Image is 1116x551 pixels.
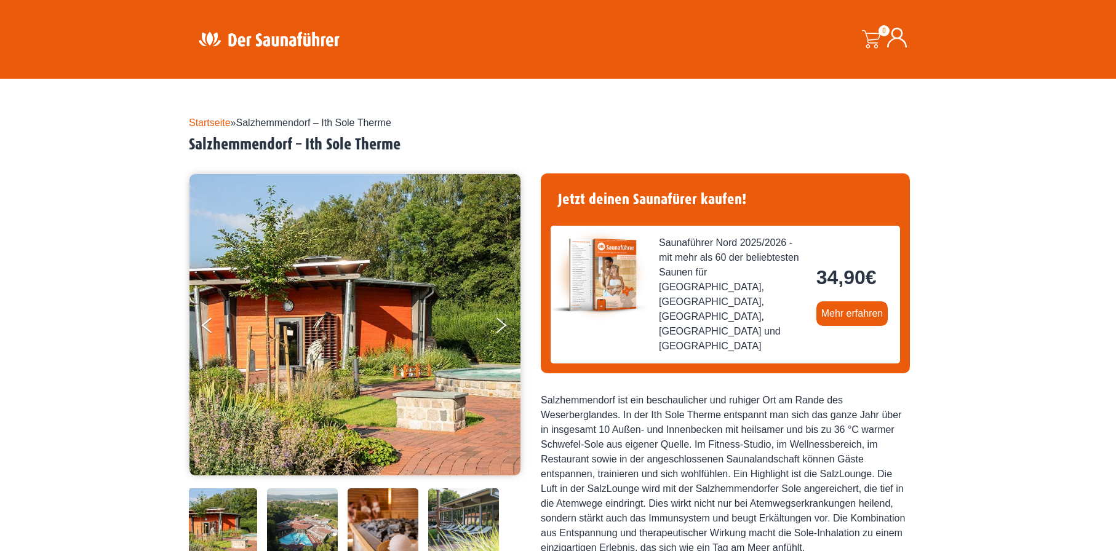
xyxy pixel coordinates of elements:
[816,266,877,288] bdi: 34,90
[494,312,525,343] button: Next
[551,226,649,324] img: der-saunafuehrer-2025-nord.jpg
[189,117,391,128] span: »
[189,117,231,128] a: Startseite
[236,117,391,128] span: Salzhemmendorf – Ith Sole Therme
[189,135,927,154] h2: Salzhemmendorf – Ith Sole Therme
[879,25,890,36] span: 0
[816,301,888,326] a: Mehr erfahren
[659,236,807,354] span: Saunaführer Nord 2025/2026 - mit mehr als 60 der beliebtesten Saunen für [GEOGRAPHIC_DATA], [GEOG...
[551,183,900,216] h4: Jetzt deinen Saunafürer kaufen!
[202,312,233,343] button: Previous
[866,266,877,288] span: €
